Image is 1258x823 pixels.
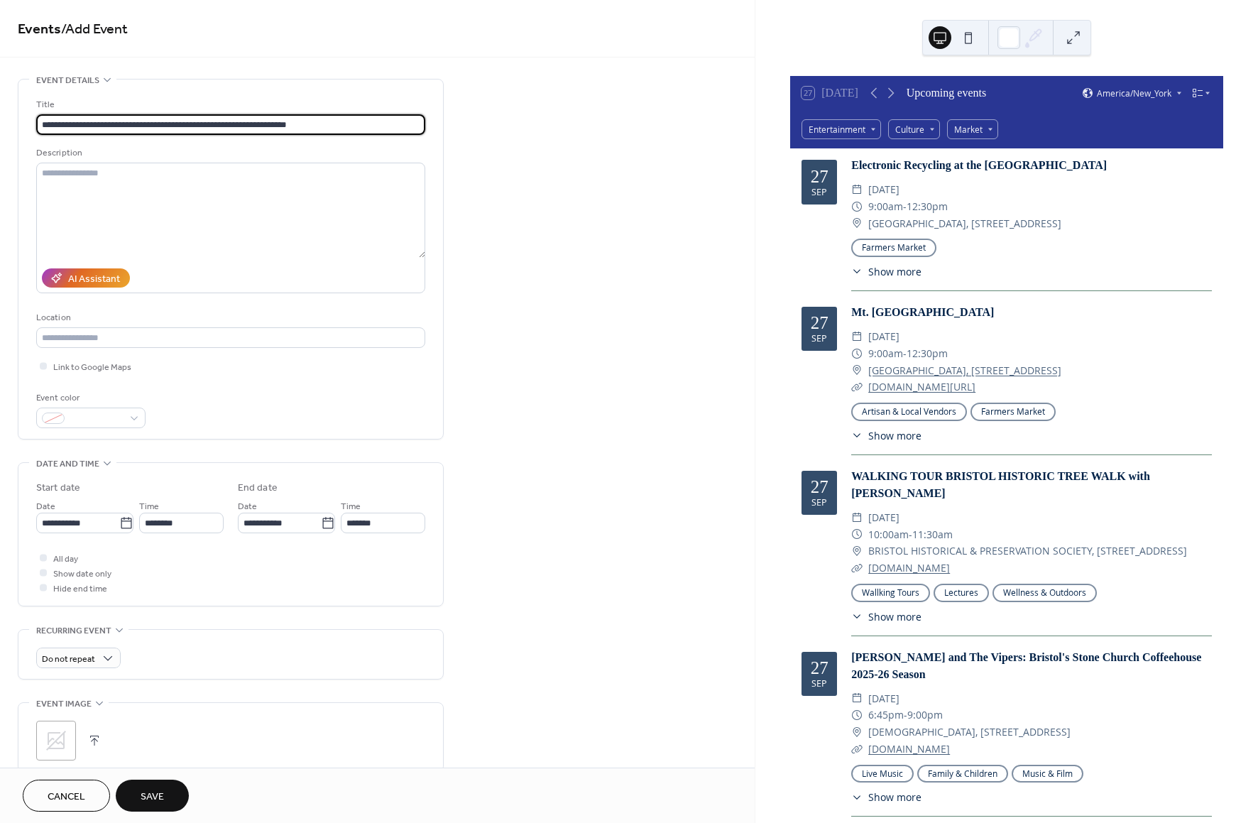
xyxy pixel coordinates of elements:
[139,499,159,514] span: Time
[868,707,904,724] span: 6:45pm
[851,741,863,758] div: ​
[851,428,921,443] button: ​Show more
[851,306,994,318] a: Mt. [GEOGRAPHIC_DATA]
[912,526,953,543] span: 11:30am
[811,659,828,677] div: 27
[851,690,863,707] div: ​
[811,168,828,185] div: 27
[851,609,863,624] div: ​
[36,721,76,761] div: ;
[851,724,863,741] div: ​
[53,360,131,375] span: Link to Google Maps
[42,651,95,667] span: Do not repeat
[36,97,422,112] div: Title
[868,790,921,805] span: Show more
[851,707,863,724] div: ​
[868,380,975,393] a: [DOMAIN_NAME][URL]
[141,790,164,805] span: Save
[36,623,111,638] span: Recurring event
[903,198,907,215] span: -
[36,697,92,712] span: Event image
[907,707,943,724] span: 9:00pm
[868,198,903,215] span: 9:00am
[868,526,909,543] span: 10:00am
[811,188,827,197] div: Sep
[53,567,111,582] span: Show date only
[36,391,143,405] div: Event color
[868,742,950,756] a: [DOMAIN_NAME]
[851,215,863,232] div: ​
[851,790,921,805] button: ​Show more
[851,509,863,526] div: ​
[868,724,1071,741] span: [DEMOGRAPHIC_DATA], [STREET_ADDRESS]
[341,499,361,514] span: Time
[868,264,921,279] span: Show more
[61,16,128,43] span: / Add Event
[851,790,863,805] div: ​
[68,272,120,287] div: AI Assistant
[851,264,863,279] div: ​
[868,345,903,362] span: 9:00am
[36,310,422,325] div: Location
[909,526,912,543] span: -
[851,560,863,577] div: ​
[36,457,99,472] span: Date and time
[851,543,863,560] div: ​
[851,526,863,543] div: ​
[868,509,899,526] span: [DATE]
[851,609,921,624] button: ​Show more
[811,680,827,689] div: Sep
[851,181,863,198] div: ​
[811,314,828,332] div: 27
[868,690,899,707] span: [DATE]
[907,85,986,102] div: Upcoming events
[53,552,78,567] span: All day
[238,481,278,496] div: End date
[868,328,899,345] span: [DATE]
[23,780,110,812] button: Cancel
[851,378,863,396] div: ​
[53,582,107,596] span: Hide end time
[851,362,863,379] div: ​
[48,790,85,805] span: Cancel
[868,215,1061,232] span: [GEOGRAPHIC_DATA], [STREET_ADDRESS]
[851,428,863,443] div: ​
[238,499,257,514] span: Date
[868,609,921,624] span: Show more
[36,73,99,88] span: Event details
[851,157,1212,174] div: Electronic Recycling at the [GEOGRAPHIC_DATA]
[868,181,899,198] span: [DATE]
[868,561,950,574] a: [DOMAIN_NAME]
[42,268,130,288] button: AI Assistant
[868,543,1187,560] span: BRISTOL HISTORICAL & PRESERVATION SOCIETY, [STREET_ADDRESS]
[851,328,863,345] div: ​
[36,481,80,496] div: Start date
[851,470,1150,499] a: WALKING TOUR BRISTOL HISTORIC TREE WALK with [PERSON_NAME]
[903,345,907,362] span: -
[116,780,189,812] button: Save
[811,498,827,508] div: Sep
[36,146,422,160] div: Description
[907,345,948,362] span: 12:30pm
[811,478,828,496] div: 27
[851,651,1201,680] a: [PERSON_NAME] and The Vipers: Bristol's Stone Church Coffeehouse 2025-26 Season
[18,16,61,43] a: Events
[907,198,948,215] span: 12:30pm
[1097,89,1171,97] span: America/New_York
[851,264,921,279] button: ​Show more
[851,345,863,362] div: ​
[904,707,907,724] span: -
[868,362,1061,379] a: [GEOGRAPHIC_DATA], [STREET_ADDRESS]
[36,499,55,514] span: Date
[851,198,863,215] div: ​
[811,334,827,344] div: Sep
[868,428,921,443] span: Show more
